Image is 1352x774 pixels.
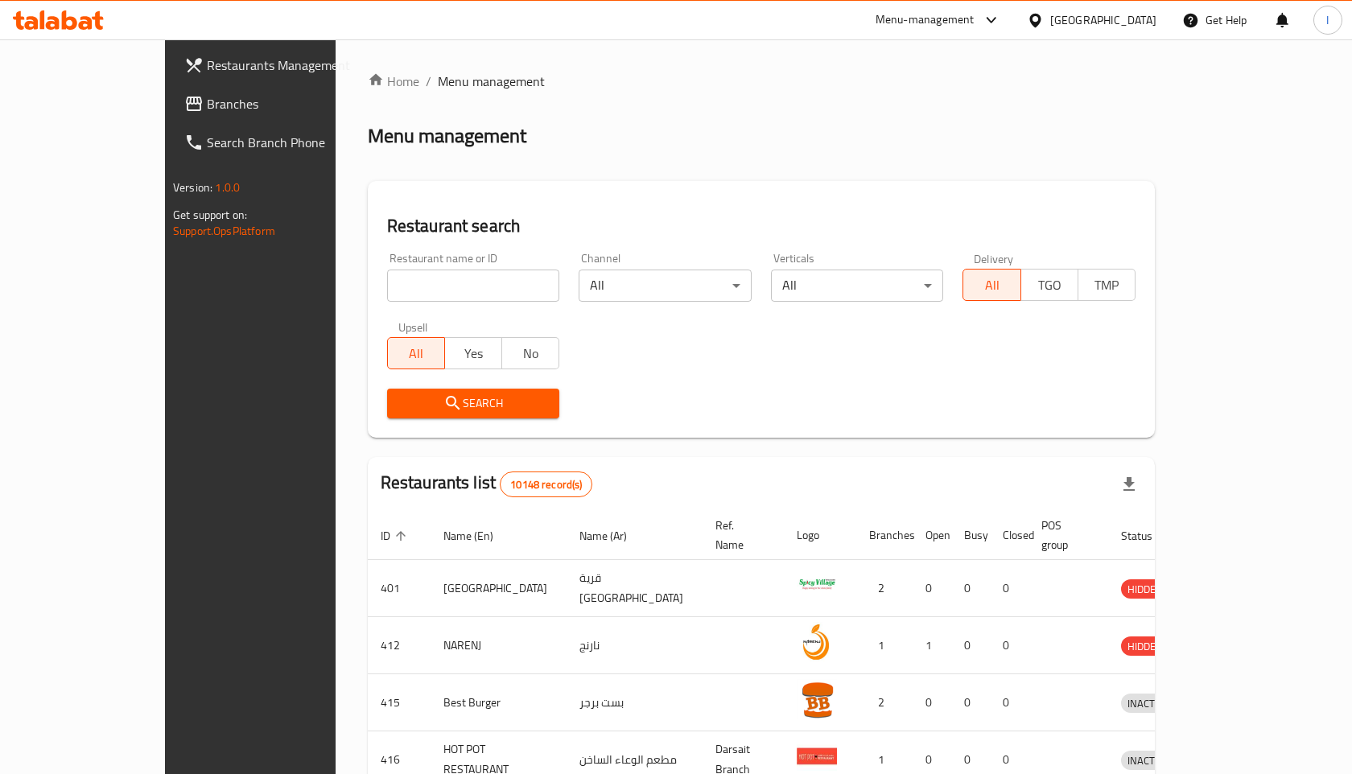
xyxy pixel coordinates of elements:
[171,46,391,84] a: Restaurants Management
[567,674,703,731] td: بست برجر
[1085,274,1129,297] span: TMP
[501,337,559,369] button: No
[990,617,1028,674] td: 0
[387,270,560,302] input: Search for restaurant name or ID..
[387,337,445,369] button: All
[368,617,431,674] td: 412
[951,560,990,617] td: 0
[207,133,378,152] span: Search Branch Phone
[990,674,1028,731] td: 0
[1028,274,1072,297] span: TGO
[567,560,703,617] td: قرية [GEOGRAPHIC_DATA]
[1121,694,1176,713] span: INACTIVE
[856,674,913,731] td: 2
[387,389,560,418] button: Search
[1050,11,1156,29] div: [GEOGRAPHIC_DATA]
[426,72,431,91] li: /
[171,123,391,162] a: Search Branch Phone
[567,617,703,674] td: نارنج
[1121,751,1176,770] div: INACTIVE
[876,10,975,30] div: Menu-management
[784,511,856,560] th: Logo
[1110,465,1148,504] div: Export file
[173,204,247,225] span: Get support on:
[1121,637,1169,656] span: HIDDEN
[951,674,990,731] td: 0
[856,560,913,617] td: 2
[579,526,648,546] span: Name (Ar)
[1326,11,1329,29] span: I
[381,471,593,497] h2: Restaurants list
[1121,694,1176,713] div: INACTIVE
[990,511,1028,560] th: Closed
[797,565,837,605] img: Spicy Village
[797,622,837,662] img: NARENJ
[431,674,567,731] td: Best Burger
[1121,751,1176,770] span: INACTIVE
[173,177,212,198] span: Version:
[207,94,378,113] span: Branches
[431,560,567,617] td: [GEOGRAPHIC_DATA]
[579,270,752,302] div: All
[951,511,990,560] th: Busy
[1020,269,1078,301] button: TGO
[1121,580,1169,599] span: HIDDEN
[913,674,951,731] td: 0
[501,477,591,492] span: 10148 record(s)
[1121,636,1169,656] div: HIDDEN
[970,274,1014,297] span: All
[913,617,951,674] td: 1
[962,269,1020,301] button: All
[444,337,502,369] button: Yes
[368,560,431,617] td: 401
[913,511,951,560] th: Open
[368,72,1155,91] nav: breadcrumb
[500,471,592,497] div: Total records count
[797,679,837,719] img: Best Burger
[368,123,526,149] h2: Menu management
[431,617,567,674] td: NARENJ
[398,321,428,332] label: Upsell
[173,220,275,241] a: Support.OpsPlatform
[856,617,913,674] td: 1
[207,56,378,75] span: Restaurants Management
[509,342,553,365] span: No
[387,214,1136,238] h2: Restaurant search
[381,526,411,546] span: ID
[451,342,496,365] span: Yes
[171,84,391,123] a: Branches
[913,560,951,617] td: 0
[951,617,990,674] td: 0
[856,511,913,560] th: Branches
[1041,516,1089,554] span: POS group
[974,253,1014,264] label: Delivery
[394,342,439,365] span: All
[715,516,765,554] span: Ref. Name
[771,270,944,302] div: All
[438,72,545,91] span: Menu management
[1121,526,1173,546] span: Status
[368,72,419,91] a: Home
[368,674,431,731] td: 415
[1078,269,1136,301] button: TMP
[215,177,240,198] span: 1.0.0
[443,526,514,546] span: Name (En)
[400,393,547,414] span: Search
[990,560,1028,617] td: 0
